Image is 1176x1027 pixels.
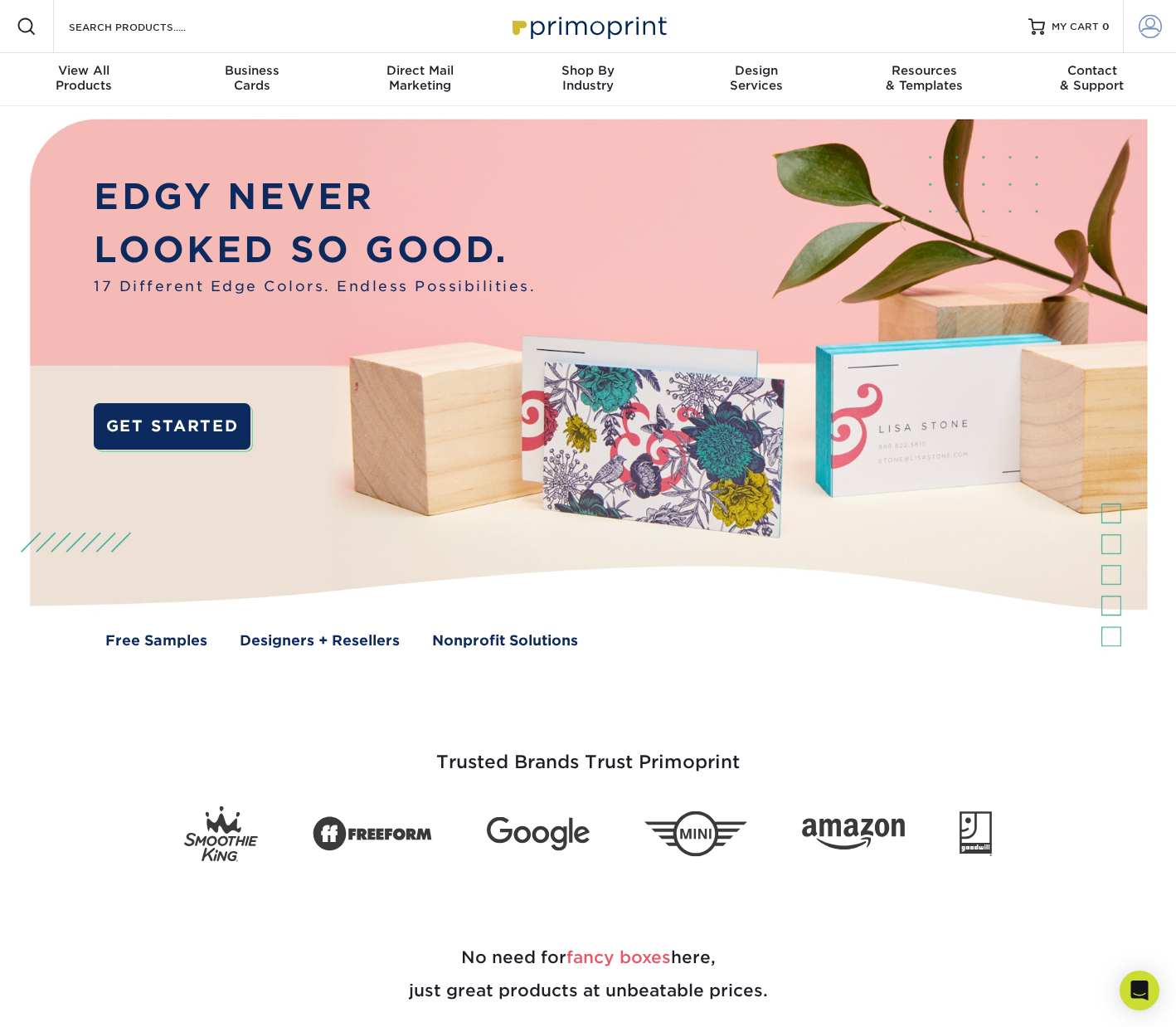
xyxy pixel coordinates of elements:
[168,63,337,78] span: Business
[566,947,671,967] span: fancy boxes
[672,53,840,106] a: DesignServices
[644,811,747,857] img: Mini
[487,817,590,851] img: Google
[94,403,250,450] a: GET STARTED
[504,63,673,93] div: Industry
[103,712,1073,793] h3: Trusted Brands Trust Primoprint
[1008,63,1176,78] span: Contact
[504,53,673,106] a: Shop ByIndustry
[1008,53,1176,106] a: Contact& Support
[168,63,337,93] div: Cards
[67,17,229,37] input: SEARCH PRODUCTS.....
[840,63,1008,93] div: & Templates
[105,630,207,652] a: Free Samples
[672,63,840,93] div: Services
[313,807,432,860] img: Freeform
[168,53,337,106] a: BusinessCards
[505,8,671,44] img: Primoprint
[802,818,905,849] img: Amazon
[4,976,141,1021] iframe: Google Customer Reviews
[336,63,504,78] span: Direct Mail
[504,63,673,78] span: Shop By
[94,170,536,223] p: EDGY NEVER
[94,276,536,298] span: 17 Different Edge Colors. Endless Possibilities.
[1102,21,1110,32] span: 0
[240,630,400,652] a: Designers + Resellers
[184,806,258,862] img: Smoothie King
[840,53,1008,106] a: Resources& Templates
[1008,63,1176,93] div: & Support
[336,53,504,106] a: Direct MailMarketing
[672,63,840,78] span: Design
[840,63,1008,78] span: Resources
[1052,20,1099,34] span: MY CART
[336,63,504,93] div: Marketing
[960,811,992,856] img: Goodwill
[1120,971,1159,1010] div: Open Intercom Messenger
[432,630,578,652] a: Nonprofit Solutions
[94,223,536,276] p: LOOKED SO GOOD.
